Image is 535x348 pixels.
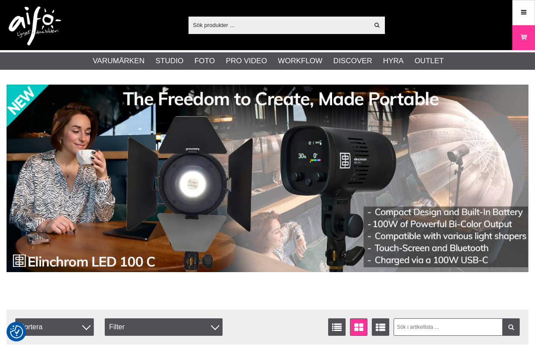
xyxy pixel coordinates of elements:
a: Varumärken [93,55,145,67]
input: Sök produkter ... [189,18,369,31]
span: Sortera [15,318,94,336]
img: Annons:002 banner-elin-led100c11390x.jpg [7,85,528,272]
input: Sök i artikellista ... [394,318,520,336]
a: Listvisning [328,318,346,336]
div: Filter [105,318,223,336]
a: Foto [194,55,215,67]
img: logo.png [9,7,61,46]
a: Fönstervisning [350,318,367,336]
a: Utökad listvisning [372,318,389,336]
a: Filtrera [502,318,520,336]
a: Pro Video [226,55,267,67]
a: Discover [333,55,372,67]
img: Revisit consent button [10,325,23,338]
a: Workflow [278,55,322,67]
a: Hyra [383,55,404,67]
a: Outlet [415,55,444,67]
a: Studio [155,55,183,67]
button: Samtyckesinställningar [10,324,23,340]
